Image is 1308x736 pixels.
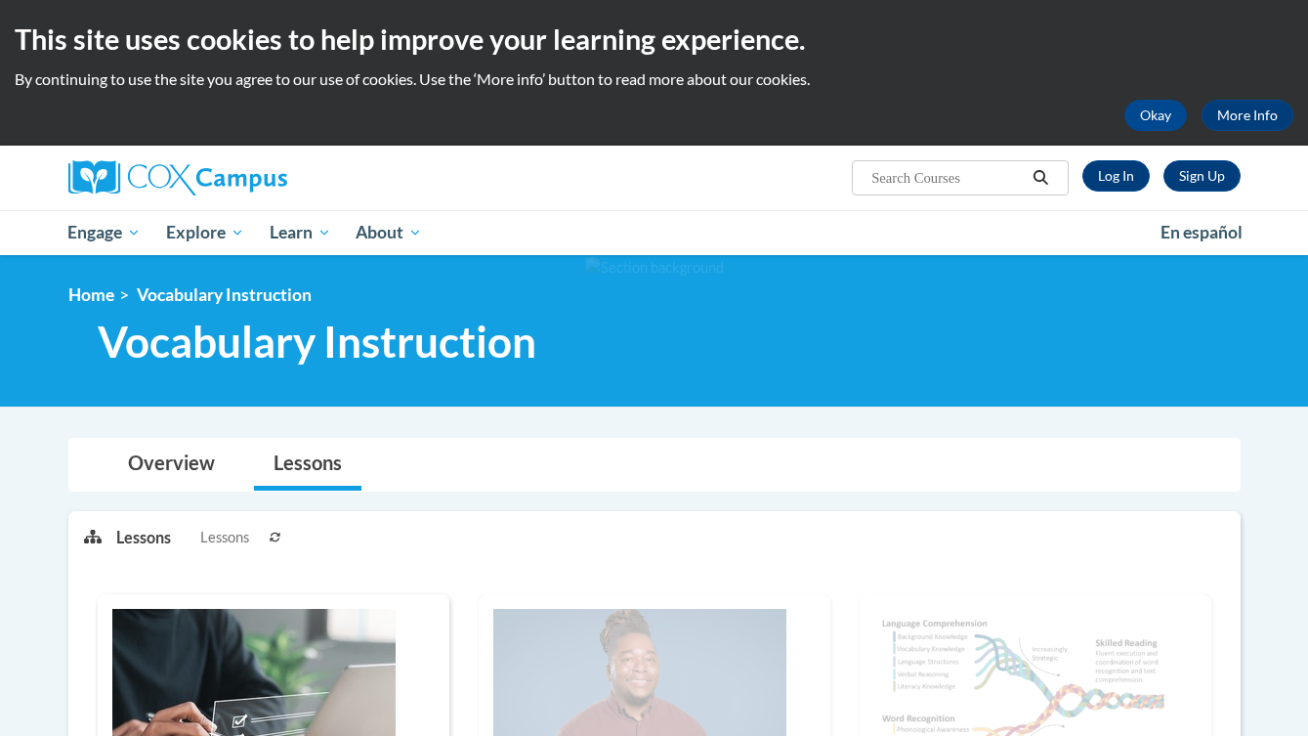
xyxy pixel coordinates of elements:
[15,68,1293,90] p: By continuing to use the site you agree to our use of cookies. Use the ‘More info’ button to read...
[15,20,1293,59] h2: This site uses cookies to help improve your learning experience.
[153,210,257,255] a: Explore
[257,210,344,255] a: Learn
[166,221,244,244] span: Explore
[108,439,234,491] a: Overview
[869,166,1026,190] input: Search Courses
[1148,212,1255,253] a: En español
[200,527,249,548] span: Lessons
[39,210,1270,255] div: Main menu
[1163,160,1241,192] a: Register
[56,210,154,255] a: Engage
[68,284,114,305] a: Home
[137,284,312,305] span: Vocabulary Instruction
[1160,222,1243,242] span: En español
[1124,100,1187,131] button: Okay
[116,527,171,548] p: Lessons
[1082,160,1150,192] a: Log In
[270,221,331,244] span: Learn
[1026,166,1055,190] button: Search
[67,221,141,244] span: Engage
[254,439,361,491] a: Lessons
[68,160,287,195] img: Cox Campus
[1202,100,1293,131] a: More Info
[98,316,536,368] span: Vocabulary Instruction
[585,257,724,279] img: Section background
[343,210,435,255] a: About
[356,221,422,244] span: About
[68,160,440,195] a: Cox Campus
